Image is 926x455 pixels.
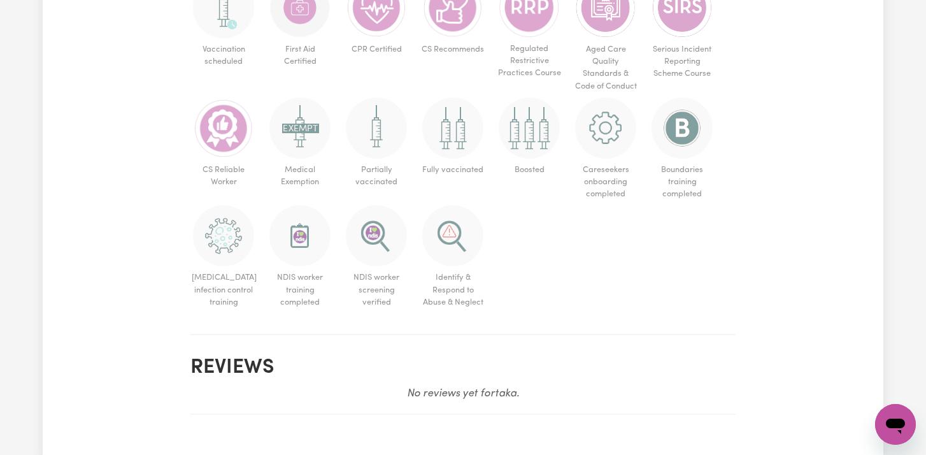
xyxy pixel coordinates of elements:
span: First Aid Certified [267,38,333,73]
span: Boosted [496,159,562,181]
span: Identify & Respond to Abuse & Neglect [420,266,486,314]
span: CPR Certified [343,38,410,61]
img: CS Academy: Boundaries in care and support work course completed [652,97,713,159]
span: Vaccination scheduled [190,38,257,73]
span: Serious Incident Reporting Scheme Course [649,38,715,85]
img: CS Academy: COVID-19 Infection Control Training course completed [193,205,254,266]
img: CS Academy: Careseekers Onboarding course completed [575,97,636,159]
span: CS Recommends [420,38,486,61]
img: CS Academy: Introduction to NDIS Worker Training course completed [269,205,331,266]
img: Care and support worker has received 2 doses of COVID-19 vaccine [422,97,483,159]
span: CS Reliable Worker [190,159,257,193]
span: Boundaries training completed [649,159,715,206]
iframe: Button to launch messaging window, conversation in progress [875,404,916,445]
span: Fully vaccinated [420,159,486,181]
span: NDIS worker training completed [267,266,333,314]
img: NDIS Worker Screening Verified [346,205,407,266]
span: Careseekers onboarding completed [573,159,639,206]
img: Care worker is most reliable worker [193,97,254,159]
span: Regulated Restrictive Practices Course [496,38,562,85]
span: Medical Exemption [267,159,333,193]
span: Partially vaccinated [343,159,410,193]
span: Aged Care Quality Standards & Code of Conduct [573,38,639,97]
img: CS Academy: Identify & Respond to Abuse & Neglect in Aged & Disability course completed [422,205,483,266]
img: Worker has a medical exemption and cannot receive COVID-19 vaccine [269,97,331,159]
span: [MEDICAL_DATA] infection control training [190,266,257,314]
h2: Reviews [190,356,736,380]
span: NDIS worker screening verified [343,266,410,314]
img: Care and support worker has received 1 dose of the COVID-19 vaccine [346,97,407,159]
img: Care and support worker has received booster dose of COVID-19 vaccination [499,97,560,159]
em: No reviews yet for taka . [407,388,519,399]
